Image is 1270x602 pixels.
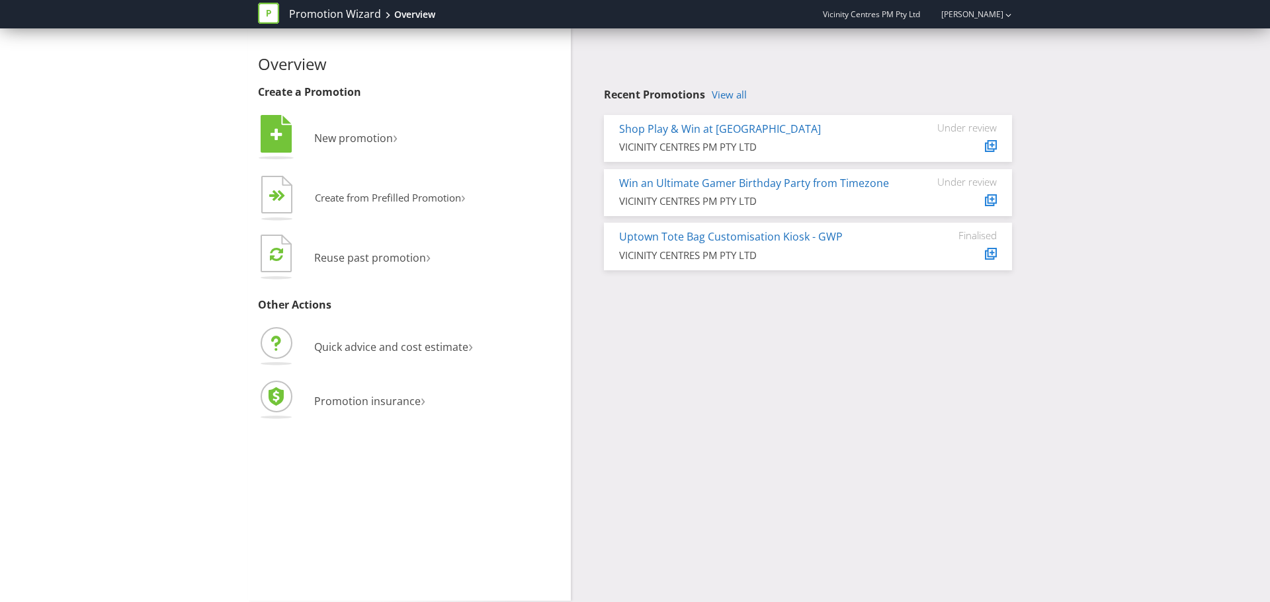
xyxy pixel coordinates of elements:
[271,128,282,142] tspan: 
[619,122,821,136] a: Shop Play & Win at [GEOGRAPHIC_DATA]
[258,172,466,225] button: Create from Prefilled Promotion›
[258,340,473,354] a: Quick advice and cost estimate›
[712,89,747,100] a: View all
[421,389,425,410] span: ›
[426,245,431,267] span: ›
[258,87,561,98] h3: Create a Promotion
[258,394,425,408] a: Promotion insurance›
[619,176,889,190] a: Win an Ultimate Gamer Birthday Party from Timezone
[314,250,426,265] span: Reuse past promotion
[823,9,920,20] span: Vicinity Centres PM Pty Ltd
[917,176,997,188] div: Under review
[258,56,561,73] h2: Overview
[393,126,398,147] span: ›
[314,340,468,354] span: Quick advice and cost estimate
[289,7,381,22] a: Promotion Wizard
[604,87,705,102] span: Recent Promotions
[258,299,561,311] h3: Other Actions
[928,9,1003,20] a: [PERSON_NAME]
[461,186,466,207] span: ›
[314,394,421,408] span: Promotion insurance
[277,190,286,202] tspan: 
[619,229,843,244] a: Uptown Tote Bag Customisation Kiosk - GWP
[394,8,435,21] div: Overview
[315,191,461,204] span: Create from Prefilled Promotion
[619,248,898,262] div: VICINITY CENTRES PM PTY LTD
[619,194,898,208] div: VICINITY CENTRES PM PTY LTD
[314,131,393,145] span: New promotion
[917,122,997,133] div: Under review
[468,334,473,356] span: ›
[270,246,283,262] tspan: 
[619,140,898,154] div: VICINITY CENTRES PM PTY LTD
[917,229,997,241] div: Finalised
